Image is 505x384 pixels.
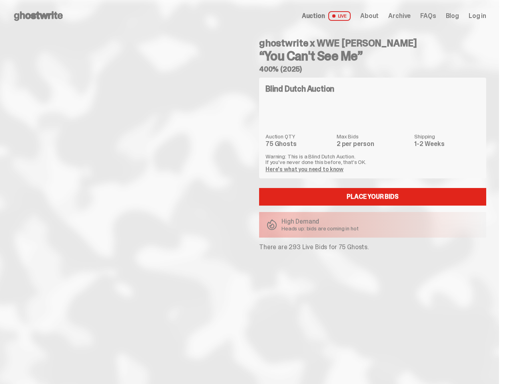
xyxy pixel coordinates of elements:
dt: Auction QTY [265,134,332,139]
h5: 400% (2025) [259,66,486,73]
a: Here's what you need to know [265,166,343,173]
dt: Max Bids [337,134,409,139]
a: FAQs [420,13,436,19]
a: Archive [388,13,411,19]
dd: 2 per person [337,141,409,147]
h4: Blind Dutch Auction [265,85,334,93]
a: Place your Bids [259,188,486,206]
dd: 75 Ghosts [265,141,332,147]
dt: Shipping [414,134,480,139]
span: Auction [302,13,325,19]
p: High Demand [281,218,359,225]
p: Heads up: bids are coming in hot [281,226,359,231]
a: About [360,13,379,19]
a: Blog [446,13,459,19]
h4: ghostwrite x WWE [PERSON_NAME] [259,38,486,48]
dd: 1-2 Weeks [414,141,480,147]
span: LIVE [328,11,351,21]
p: Warning: This is a Blind Dutch Auction. If you’ve never done this before, that’s OK. [265,154,480,165]
a: Log in [469,13,486,19]
a: Auction LIVE [302,11,351,21]
h3: “You Can't See Me” [259,50,486,62]
p: There are 293 Live Bids for 75 Ghosts. [259,244,486,250]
